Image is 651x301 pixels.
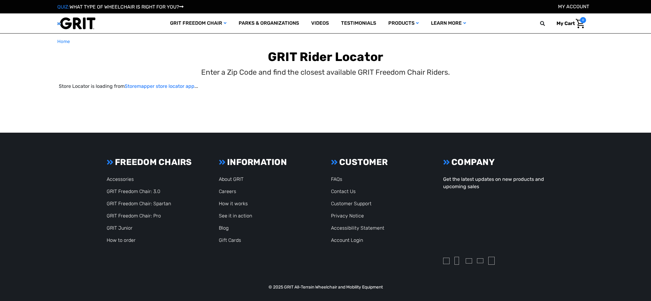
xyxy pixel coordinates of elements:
a: Products [382,13,425,33]
a: Blog [219,225,229,231]
a: Account [558,4,589,9]
span: QUIZ: [57,4,69,10]
iframe: Form 0 [443,195,544,251]
a: How it works [219,201,248,206]
img: GRIT All-Terrain Wheelchair and Mobility Equipment [57,17,95,30]
input: Search [543,17,552,30]
a: How to order [107,237,136,243]
img: pinterest [488,257,495,265]
a: Storemapper store locator app [125,83,194,89]
h3: COMPANY [443,157,544,167]
a: Testimonials [335,13,382,33]
a: Home [57,38,70,45]
h3: CUSTOMER [331,157,432,167]
h3: INFORMATION [219,157,320,167]
span: My Cart [557,20,575,26]
a: Learn More [425,13,472,33]
span: 0 [580,17,586,23]
a: Contact Us [331,188,356,194]
a: GRIT Freedom Chair [164,13,233,33]
img: twitter [466,258,472,263]
a: Accessibility Statement [331,225,384,231]
b: GRIT Rider Locator [268,50,383,64]
nav: Breadcrumb [57,38,594,45]
a: Gift Cards [219,237,241,243]
a: QUIZ:WHAT TYPE OF WHEELCHAIR IS RIGHT FOR YOU? [57,4,183,10]
a: GRIT Freedom Chair: 3.0 [107,188,160,194]
a: Videos [305,13,335,33]
img: Cart [576,19,585,28]
a: FAQs [331,176,342,182]
a: Account Login [331,237,363,243]
a: Privacy Notice [331,213,364,219]
a: About GRIT [219,176,244,182]
a: Accessories [107,176,134,182]
p: Get the latest updates on new products and upcoming sales [443,176,544,190]
p: Enter a Zip Code and find the closest available GRIT Freedom Chair Riders. [201,67,450,78]
p: Store Locator is loading from ... [59,83,592,90]
a: See it in action [219,213,252,219]
span: Home [57,39,70,44]
a: GRIT Freedom Chair: Spartan [107,201,171,206]
a: Careers [219,188,236,194]
a: Cart with 0 items [552,17,586,30]
p: © 2025 GRIT All-Terrain Wheelchair and Mobility Equipment [103,284,548,290]
img: instagram [443,258,450,264]
img: facebook [454,257,459,265]
a: Customer Support [331,201,372,206]
a: GRIT Junior [107,225,133,231]
h3: FREEDOM CHAIRS [107,157,208,167]
a: Parks & Organizations [233,13,305,33]
img: youtube [477,258,483,263]
a: GRIT Freedom Chair: Pro [107,213,161,219]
